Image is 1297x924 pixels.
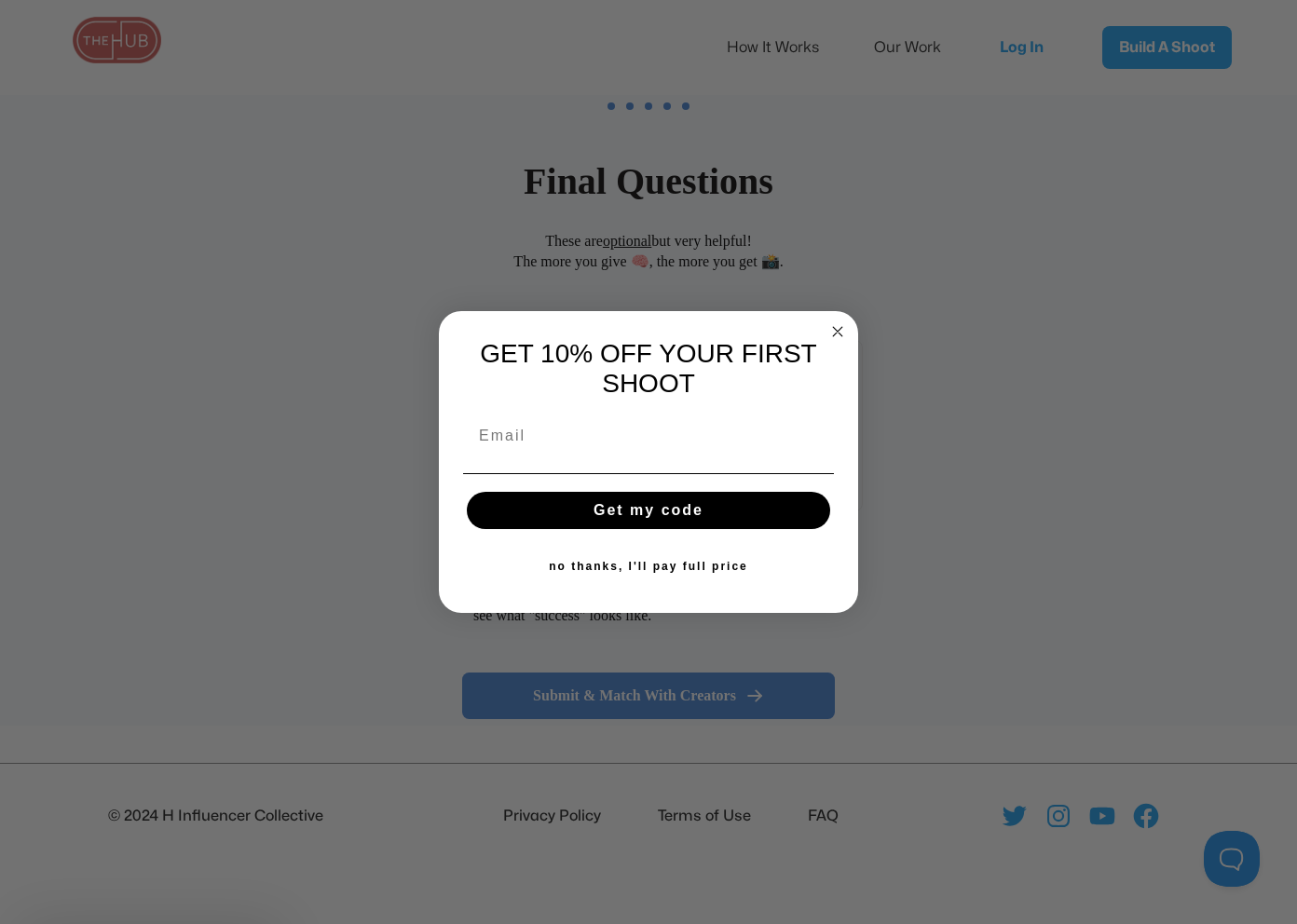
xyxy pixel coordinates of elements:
[463,417,834,455] input: Email
[480,339,816,398] span: GET 10% OFF YOUR FIRST SHOOT
[463,473,834,474] img: underline
[826,320,849,343] button: Close dialog
[463,548,834,585] button: no thanks, I'll pay full price
[467,492,830,529] button: Get my code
